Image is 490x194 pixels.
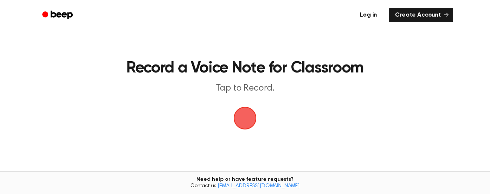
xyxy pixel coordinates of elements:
[81,60,409,76] h1: Record a Voice Note for Classroom
[5,183,485,190] span: Contact us
[37,8,80,23] a: Beep
[100,82,390,95] p: Tap to Record.
[234,107,256,129] img: Beep Logo
[217,183,300,189] a: [EMAIL_ADDRESS][DOMAIN_NAME]
[389,8,453,22] a: Create Account
[352,6,384,24] a: Log in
